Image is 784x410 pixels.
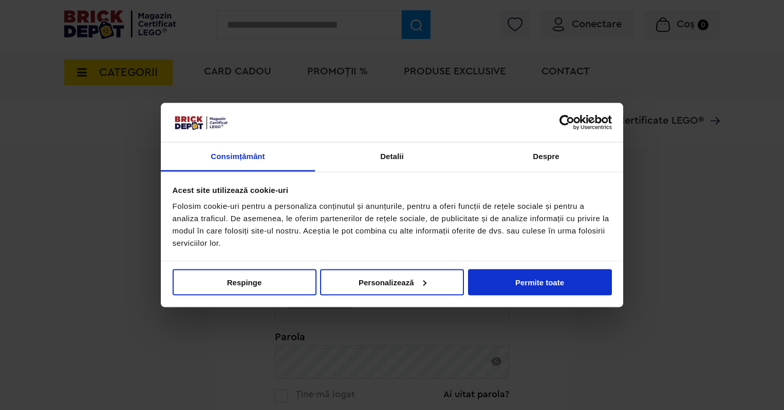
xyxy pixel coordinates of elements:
[522,114,612,130] a: Usercentrics Cookiebot - opens in a new window
[173,200,612,249] div: Folosim cookie-uri pentru a personaliza conținutul și anunțurile, pentru a oferi funcții de rețel...
[161,143,315,172] a: Consimțământ
[468,269,612,295] button: Permite toate
[469,143,623,172] a: Despre
[173,269,316,295] button: Respinge
[173,114,229,131] img: siglă
[315,143,469,172] a: Detalii
[320,269,464,295] button: Personalizează
[173,184,612,196] div: Acest site utilizează cookie-uri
